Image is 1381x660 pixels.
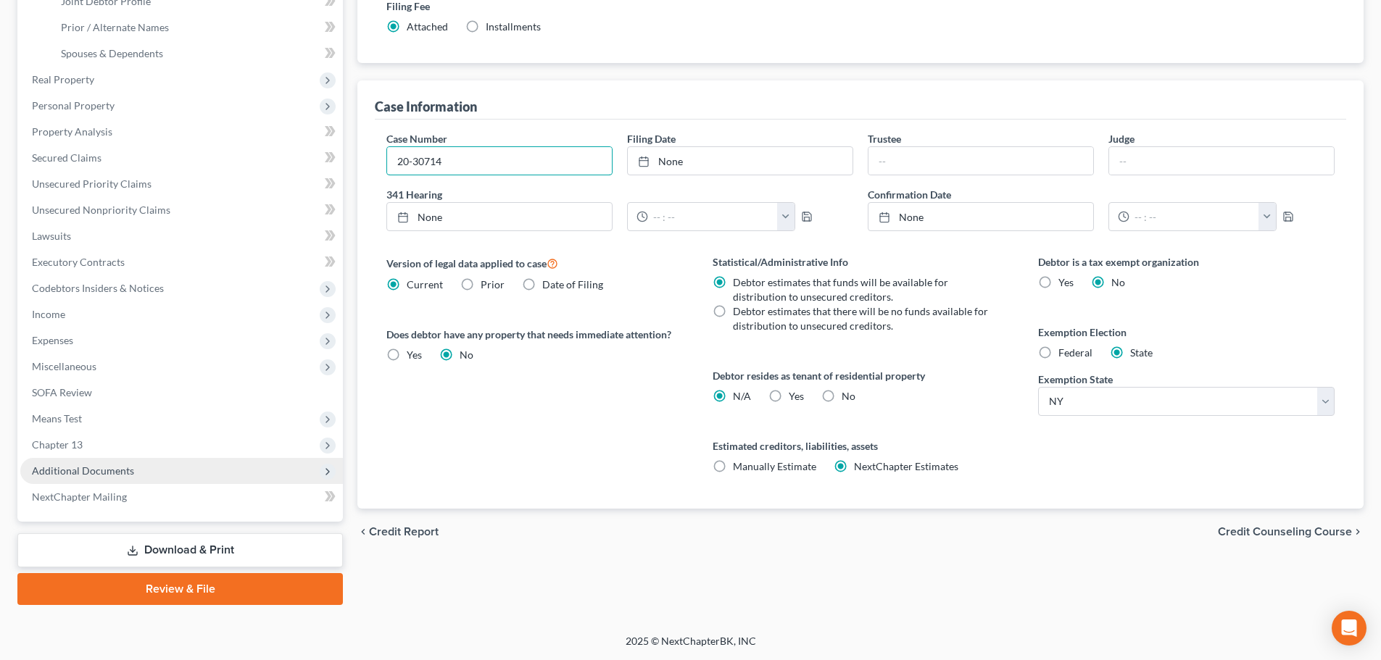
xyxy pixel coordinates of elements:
button: Credit Counseling Course chevron_right [1218,526,1364,538]
a: Download & Print [17,533,343,567]
a: Secured Claims [20,145,343,171]
span: Prior / Alternate Names [61,21,169,33]
a: Unsecured Nonpriority Claims [20,197,343,223]
span: Prior [481,278,505,291]
a: SOFA Review [20,380,343,406]
span: Credit Report [369,526,439,538]
input: -- [1109,147,1334,175]
a: Property Analysis [20,119,343,145]
span: Executory Contracts [32,256,125,268]
span: No [460,348,473,361]
label: Version of legal data applied to case [386,254,683,272]
label: Filing Date [627,131,676,146]
span: SOFA Review [32,386,92,398]
span: No [842,390,855,402]
label: Exemption State [1038,372,1113,387]
a: Unsecured Priority Claims [20,171,343,197]
label: Case Number [386,131,447,146]
label: Debtor resides as tenant of residential property [713,368,1009,383]
input: -- : -- [648,203,778,230]
a: None [868,203,1093,230]
span: Property Analysis [32,125,112,138]
span: Current [407,278,443,291]
span: Yes [1058,276,1074,288]
span: Lawsuits [32,230,71,242]
label: Estimated creditors, liabilities, assets [713,438,1009,454]
a: Review & File [17,573,343,605]
span: Yes [407,348,422,361]
span: Date of Filing [542,278,603,291]
span: Spouses & Dependents [61,47,163,59]
span: Income [32,308,65,320]
label: Debtor is a tax exempt organization [1038,254,1335,270]
span: Attached [407,20,448,33]
input: -- : -- [1129,203,1259,230]
span: Debtor estimates that there will be no funds available for distribution to unsecured creditors. [733,305,988,332]
i: chevron_left [357,526,369,538]
label: Does debtor have any property that needs immediate attention? [386,327,683,342]
a: NextChapter Mailing [20,484,343,510]
a: Prior / Alternate Names [49,14,343,41]
label: Exemption Election [1038,325,1335,340]
a: Lawsuits [20,223,343,249]
label: Trustee [868,131,901,146]
span: Credit Counseling Course [1218,526,1352,538]
span: Expenses [32,334,73,346]
label: 341 Hearing [379,187,860,202]
label: Confirmation Date [860,187,1342,202]
span: Federal [1058,346,1092,359]
a: None [628,147,853,175]
span: Unsecured Priority Claims [32,177,152,190]
span: Personal Property [32,99,115,112]
i: chevron_right [1352,526,1364,538]
span: State [1130,346,1153,359]
span: Real Property [32,73,94,85]
span: Codebtors Insiders & Notices [32,282,164,294]
label: Judge [1108,131,1135,146]
div: 2025 © NextChapterBK, INC [278,634,1104,660]
input: -- [868,147,1093,175]
div: Case Information [375,98,477,115]
a: Executory Contracts [20,249,343,275]
span: Debtor estimates that funds will be available for distribution to unsecured creditors. [733,276,948,303]
span: No [1111,276,1125,288]
a: Spouses & Dependents [49,41,343,67]
div: Open Intercom Messenger [1332,611,1367,646]
span: Unsecured Nonpriority Claims [32,204,170,216]
span: NextChapter Mailing [32,490,127,503]
a: None [387,203,612,230]
span: Chapter 13 [32,438,83,451]
button: chevron_left Credit Report [357,526,439,538]
span: Installments [486,20,541,33]
span: Manually Estimate [733,460,816,472]
span: N/A [733,390,751,402]
span: Miscellaneous [32,360,96,372]
input: Enter case number... [387,147,612,175]
span: Means Test [32,412,82,425]
label: Statistical/Administrative Info [713,254,1009,270]
span: Secured Claims [32,151,101,164]
span: Yes [789,390,804,402]
span: NextChapter Estimates [854,460,958,472]
span: Additional Documents [32,464,134,477]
